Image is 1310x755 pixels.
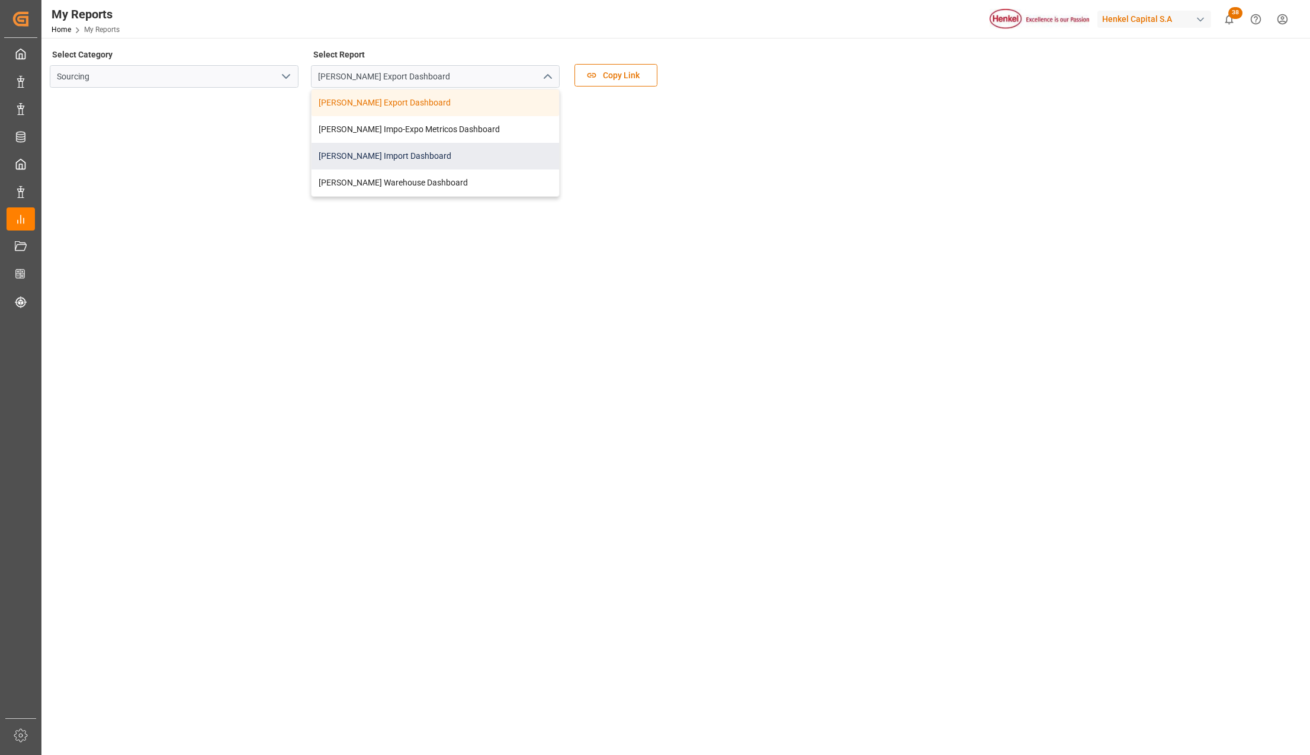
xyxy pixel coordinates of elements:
button: open menu [277,68,294,86]
div: My Reports [52,5,120,23]
div: Henkel Capital S.A [1097,11,1211,28]
img: Henkel%20logo.jpg_1689854090.jpg [990,9,1089,30]
span: 38 [1228,7,1242,19]
button: Help Center [1242,6,1269,33]
label: Select Category [50,46,114,63]
label: Select Report [311,46,367,63]
button: show 38 new notifications [1216,6,1242,33]
div: [PERSON_NAME] Export Dashboard [312,89,559,116]
a: Home [52,25,71,34]
div: [PERSON_NAME] Warehouse Dashboard [312,169,559,196]
div: [PERSON_NAME] Import Dashboard [312,143,559,169]
div: [PERSON_NAME] Impo-Expo Metricos Dashboard [312,116,559,143]
input: Type to search/select [311,65,560,88]
span: Copy Link [597,69,646,82]
button: Copy Link [574,64,657,87]
button: Henkel Capital S.A [1097,8,1216,30]
button: close menu [538,68,556,86]
input: Type to search/select [50,65,298,88]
